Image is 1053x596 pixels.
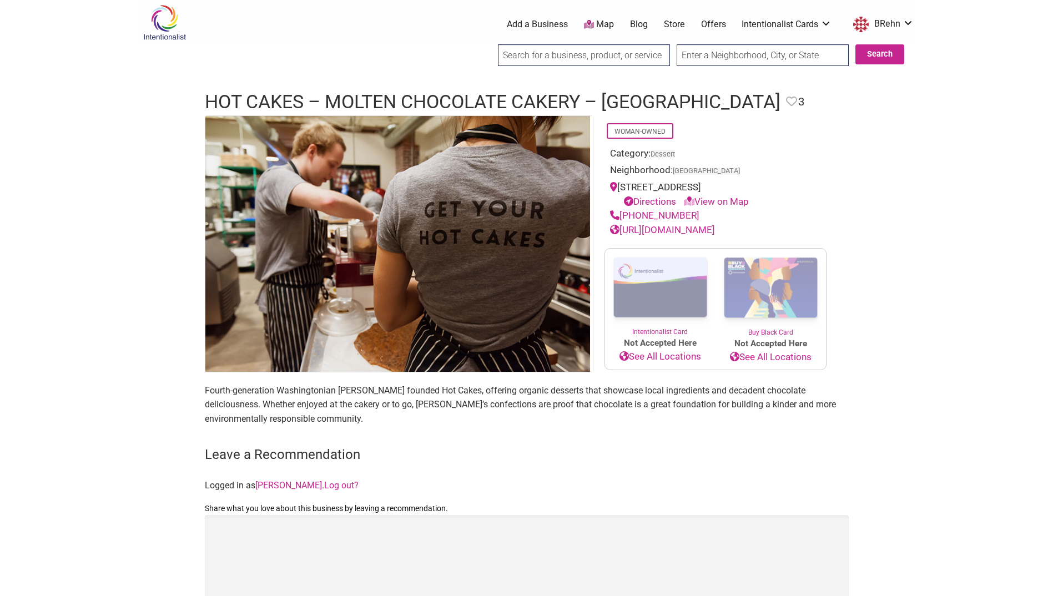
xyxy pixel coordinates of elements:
a: [PHONE_NUMBER] [610,210,699,221]
a: [URL][DOMAIN_NAME] [610,224,715,235]
a: Dessert [651,150,675,158]
h1: Hot Cakes – Molten Chocolate Cakery – [GEOGRAPHIC_DATA] [205,89,780,115]
h3: Leave a Recommendation [205,446,849,464]
a: Intentionalist Cards [742,18,832,31]
a: Intentionalist Card [605,249,716,337]
span: Not Accepted Here [716,337,826,350]
button: Search [855,44,904,64]
span: Not Accepted Here [605,337,716,350]
img: Intentionalist [138,4,191,41]
span: [GEOGRAPHIC_DATA] [673,168,740,175]
label: Share what you love about this business by leaving a recommendation. [205,502,849,516]
img: Buy Black Card [716,249,826,327]
a: Woman-Owned [614,128,666,135]
a: Log out? [324,480,359,491]
p: Fourth-generation Washingtonian [PERSON_NAME] founded Hot Cakes, offering organic desserts that s... [205,383,849,426]
div: Neighborhood: [610,163,821,180]
span: 3 [798,93,804,110]
p: Logged in as . [205,478,849,493]
img: Intentionalist Card [605,249,716,327]
div: [STREET_ADDRESS] [610,180,821,209]
a: Directions [624,196,676,207]
a: Store [664,18,685,31]
a: Buy Black Card [716,249,826,337]
a: See All Locations [716,350,826,365]
a: View on Map [684,196,749,207]
a: [PERSON_NAME] [255,480,322,491]
a: Blog [630,18,648,31]
i: Favorite [786,96,797,107]
input: Enter a Neighborhood, City, or State [677,44,849,66]
a: Offers [701,18,726,31]
a: Add a Business [507,18,568,31]
a: Map [584,18,614,31]
input: Search for a business, product, or service [498,44,670,66]
a: See All Locations [605,350,716,364]
a: BRehn [848,14,914,34]
div: Category: [610,147,821,164]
